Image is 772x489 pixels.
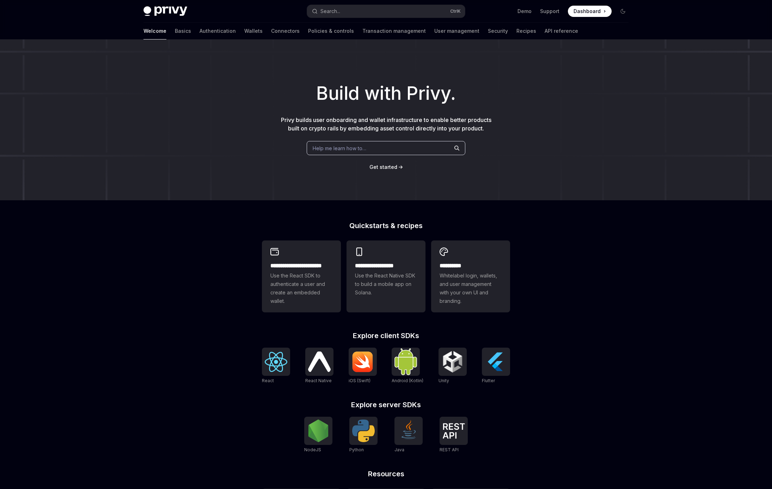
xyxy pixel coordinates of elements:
[307,420,330,442] img: NodeJS
[488,23,508,39] a: Security
[617,6,629,17] button: Toggle dark mode
[440,447,459,452] span: REST API
[440,417,468,453] a: REST APIREST API
[304,417,332,453] a: NodeJSNodeJS
[143,6,187,16] img: dark logo
[271,23,300,39] a: Connectors
[262,222,510,229] h2: Quickstarts & recipes
[349,378,370,383] span: iOS (Swift)
[516,23,536,39] a: Recipes
[175,23,191,39] a: Basics
[244,23,263,39] a: Wallets
[270,271,332,305] span: Use the React SDK to authenticate a user and create an embedded wallet.
[308,23,354,39] a: Policies & controls
[200,23,236,39] a: Authentication
[262,332,510,339] h2: Explore client SDKs
[143,23,166,39] a: Welcome
[265,352,287,372] img: React
[369,164,397,171] a: Get started
[394,417,423,453] a: JavaJava
[351,351,374,372] img: iOS (Swift)
[355,271,417,297] span: Use the React Native SDK to build a mobile app on Solana.
[439,378,449,383] span: Unity
[313,145,366,152] span: Help me learn how to…
[347,240,425,312] a: **** **** **** ***Use the React Native SDK to build a mobile app on Solana.
[305,348,333,384] a: React NativeReact Native
[392,348,423,384] a: Android (Kotlin)Android (Kotlin)
[262,401,510,408] h2: Explore server SDKs
[482,378,495,383] span: Flutter
[394,348,417,375] img: Android (Kotlin)
[397,420,420,442] img: Java
[305,378,332,383] span: React Native
[442,423,465,439] img: REST API
[392,378,423,383] span: Android (Kotlin)
[394,447,404,452] span: Java
[450,8,461,14] span: Ctrl K
[281,116,491,132] span: Privy builds user onboarding and wallet infrastructure to enable better products built on crypto ...
[307,5,465,18] button: Open search
[349,417,378,453] a: PythonPython
[517,8,532,15] a: Demo
[11,80,761,107] h1: Build with Privy.
[349,447,364,452] span: Python
[262,378,274,383] span: React
[262,470,510,477] h2: Resources
[540,8,559,15] a: Support
[352,420,375,442] img: Python
[482,348,510,384] a: FlutterFlutter
[434,23,479,39] a: User management
[485,350,507,373] img: Flutter
[369,164,397,170] span: Get started
[574,8,601,15] span: Dashboard
[431,240,510,312] a: **** *****Whitelabel login, wallets, and user management with your own UI and branding.
[440,271,502,305] span: Whitelabel login, wallets, and user management with your own UI and branding.
[320,7,340,16] div: Search...
[304,447,321,452] span: NodeJS
[349,348,377,384] a: iOS (Swift)iOS (Swift)
[545,23,578,39] a: API reference
[308,352,331,372] img: React Native
[262,348,290,384] a: ReactReact
[439,348,467,384] a: UnityUnity
[441,350,464,373] img: Unity
[568,6,612,17] a: Dashboard
[362,23,426,39] a: Transaction management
